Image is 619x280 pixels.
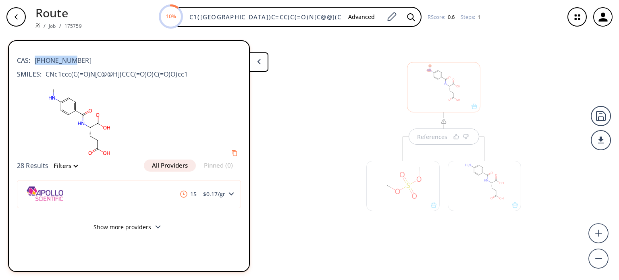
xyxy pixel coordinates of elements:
[24,181,71,207] img: apollo-scientific
[44,21,46,30] li: /
[49,23,56,29] a: Job
[440,118,447,124] img: warning
[49,163,77,169] button: Filters
[200,191,228,197] span: $ 0.17 /gr
[35,23,40,28] img: Spaya logo
[342,10,381,25] button: Advanced
[461,15,480,20] div: Steps :
[428,15,455,20] div: RScore :
[35,4,82,21] p: Route
[177,191,200,198] span: 15
[31,56,91,65] span: [PHONE_NUMBER]
[228,147,241,160] button: Copy to clipboard
[185,13,342,21] input: Enter SMILES
[42,69,188,79] span: CNc1ccc(C(=O)N[C@@H](CCC(=O)O)C(=O)O)cc1
[64,23,82,29] a: 175759
[144,160,196,172] button: All Providers
[17,56,31,65] b: CAS:
[476,13,480,21] span: 1
[196,160,241,172] button: Pinned (0)
[17,83,142,160] svg: CNc1ccc(C(=O)N[C@@H](CCC(=O)O)C(=O)O)cc1
[17,69,42,79] b: SMILES:
[17,219,241,238] button: Show more providers
[447,13,455,21] span: 0.6
[166,12,176,20] text: 10%
[17,161,49,170] span: 28 Results
[59,21,61,30] li: /
[180,191,187,198] img: clock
